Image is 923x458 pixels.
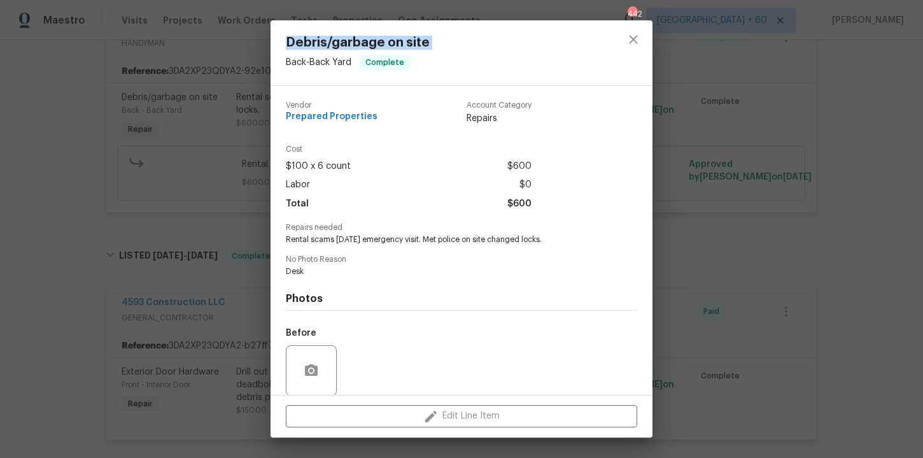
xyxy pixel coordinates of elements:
[286,157,351,176] span: $100 x 6 count
[286,224,637,232] span: Repairs needed
[286,176,310,194] span: Labor
[286,36,430,50] span: Debris/garbage on site
[360,56,409,69] span: Complete
[286,101,377,110] span: Vendor
[286,255,637,264] span: No Photo Reason
[286,234,602,245] span: Rental scams [DATE] emergency visit. Met police on site changed locks.
[286,145,532,154] span: Cost
[286,266,602,277] span: Desk
[519,176,532,194] span: $0
[628,8,637,20] div: 442
[286,195,309,213] span: Total
[467,112,532,125] span: Repairs
[507,157,532,176] span: $600
[286,58,351,67] span: Back - Back Yard
[467,101,532,110] span: Account Category
[507,195,532,213] span: $600
[286,112,377,122] span: Prepared Properties
[286,329,316,338] h5: Before
[618,24,649,55] button: close
[286,292,637,305] h4: Photos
